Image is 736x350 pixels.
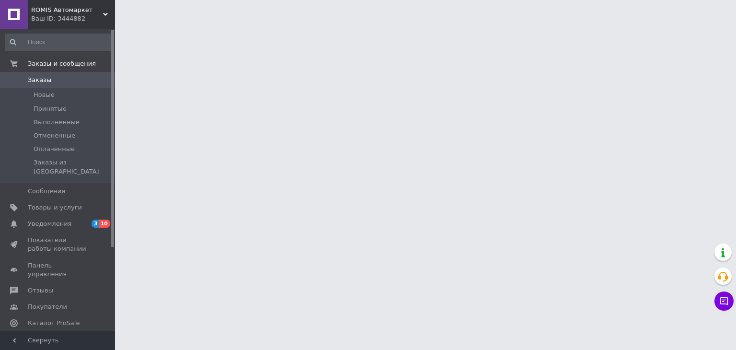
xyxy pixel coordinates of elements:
span: Заказы [28,76,51,84]
span: Принятые [34,105,67,113]
span: Покупатели [28,303,67,311]
span: Отмененные [34,131,75,140]
span: Заказы и сообщения [28,59,96,68]
span: Сообщения [28,187,65,196]
span: Показатели работы компании [28,236,89,253]
div: Ваш ID: 3444882 [31,14,115,23]
span: Заказы из [GEOGRAPHIC_DATA] [34,158,112,175]
span: Товары и услуги [28,203,82,212]
span: Уведомления [28,220,71,228]
input: Поиск [5,34,113,51]
span: Каталог ProSale [28,319,80,327]
span: ROMIS Автомаркет [31,6,103,14]
span: Отзывы [28,286,53,295]
span: 3 [92,220,99,228]
span: Выполненные [34,118,80,127]
span: 10 [99,220,110,228]
span: Новые [34,91,55,99]
button: Чат с покупателем [714,292,734,311]
span: Оплаченные [34,145,75,153]
span: Панель управления [28,261,89,279]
